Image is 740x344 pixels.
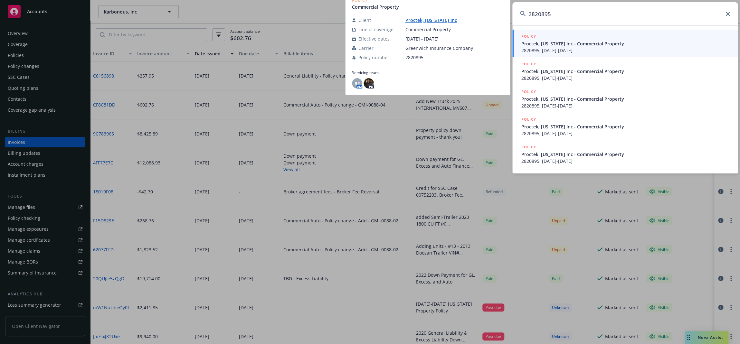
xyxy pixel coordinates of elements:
[521,75,730,81] span: 2820895, [DATE]-[DATE]
[521,47,730,54] span: 2820895, [DATE]-[DATE]
[521,102,730,109] span: 2820895, [DATE]-[DATE]
[512,30,738,57] a: POLICYProctek, [US_STATE] Inc - Commercial Property2820895, [DATE]-[DATE]
[512,2,738,25] input: Search...
[521,68,730,75] span: Proctek, [US_STATE] Inc - Commercial Property
[512,57,738,85] a: POLICYProctek, [US_STATE] Inc - Commercial Property2820895, [DATE]-[DATE]
[521,61,536,67] h5: POLICY
[521,158,730,164] span: 2820895, [DATE]-[DATE]
[521,116,536,123] h5: POLICY
[521,88,536,95] h5: POLICY
[521,40,730,47] span: Proctek, [US_STATE] Inc - Commercial Property
[521,144,536,150] h5: POLICY
[521,33,536,40] h5: POLICY
[521,96,730,102] span: Proctek, [US_STATE] Inc - Commercial Property
[521,130,730,137] span: 2820895, [DATE]-[DATE]
[521,123,730,130] span: Proctek, [US_STATE] Inc - Commercial Property
[512,85,738,113] a: POLICYProctek, [US_STATE] Inc - Commercial Property2820895, [DATE]-[DATE]
[512,113,738,140] a: POLICYProctek, [US_STATE] Inc - Commercial Property2820895, [DATE]-[DATE]
[521,151,730,158] span: Proctek, [US_STATE] Inc - Commercial Property
[512,140,738,168] a: POLICYProctek, [US_STATE] Inc - Commercial Property2820895, [DATE]-[DATE]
